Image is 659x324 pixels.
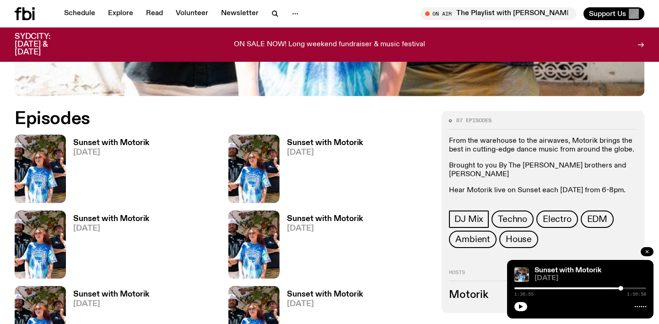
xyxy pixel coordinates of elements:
a: Schedule [59,7,101,20]
span: Electro [543,214,572,224]
a: DJ Mix [449,211,489,228]
a: Volunteer [170,7,214,20]
h3: Motorik [449,290,637,300]
p: Brought to you By The [PERSON_NAME] brothers and [PERSON_NAME] [449,162,637,179]
span: [DATE] [287,300,363,308]
a: Techno [492,211,534,228]
img: Andrew, Reenie, and Pat stand in a row, smiling at the camera, in dappled light with a vine leafe... [228,211,280,279]
a: Sunset with Motorik[DATE] [66,139,149,203]
a: Sunset with Motorik[DATE] [280,215,363,279]
span: [DATE] [287,225,363,232]
a: EDM [581,211,614,228]
h2: Hosts [449,270,637,281]
a: House [499,231,538,248]
span: [DATE] [535,275,646,282]
a: Sunset with Motorik[DATE] [66,215,149,279]
p: Hear Motorik live on Sunset each [DATE] from 6-8pm. [449,186,637,195]
a: Sunset with Motorik[DATE] [280,139,363,203]
span: House [506,234,532,244]
a: Electro [536,211,578,228]
a: Explore [103,7,139,20]
img: Andrew, Reenie, and Pat stand in a row, smiling at the camera, in dappled light with a vine leafe... [514,267,529,282]
h3: SYDCITY: [DATE] & [DATE] [15,33,73,56]
span: [DATE] [73,225,149,232]
a: Ambient [449,231,497,248]
h3: Sunset with Motorik [287,139,363,147]
span: [DATE] [73,300,149,308]
span: Support Us [589,10,626,18]
img: Andrew, Reenie, and Pat stand in a row, smiling at the camera, in dappled light with a vine leafe... [228,135,280,203]
h2: Episodes [15,111,431,127]
img: Andrew, Reenie, and Pat stand in a row, smiling at the camera, in dappled light with a vine leafe... [15,211,66,279]
a: Read [140,7,168,20]
h3: Sunset with Motorik [287,215,363,223]
h3: Sunset with Motorik [73,215,149,223]
span: Ambient [455,234,490,244]
a: Sunset with Motorik [535,267,601,274]
p: ON SALE NOW! Long weekend fundraiser & music festival [234,41,425,49]
a: Newsletter [216,7,264,20]
button: Support Us [583,7,644,20]
span: [DATE] [73,149,149,157]
h3: Sunset with Motorik [73,139,149,147]
span: 87 episodes [456,118,492,123]
h3: Sunset with Motorik [73,291,149,298]
img: Andrew, Reenie, and Pat stand in a row, smiling at the camera, in dappled light with a vine leafe... [15,135,66,203]
span: [DATE] [287,149,363,157]
h3: Sunset with Motorik [287,291,363,298]
span: EDM [587,214,607,224]
span: Techno [498,214,527,224]
span: DJ Mix [454,214,483,224]
span: 1:36:55 [514,292,534,297]
p: From the warehouse to the airwaves, Motorik brings the best in cutting-edge dance music from arou... [449,137,637,154]
span: 1:59:58 [627,292,646,297]
button: On AirThe Playlist with [PERSON_NAME], [PERSON_NAME], [PERSON_NAME], [PERSON_NAME], and Raf [421,7,576,20]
